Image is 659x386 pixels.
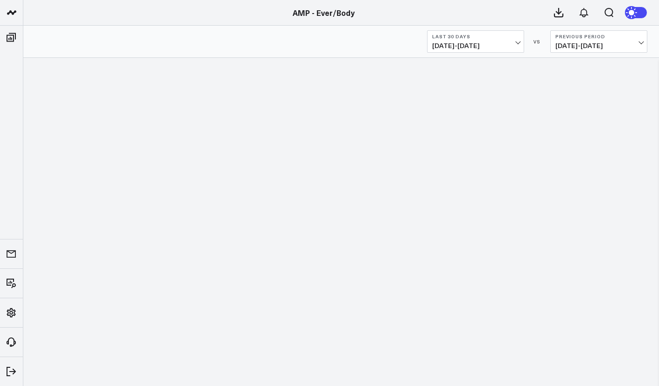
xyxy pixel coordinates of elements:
a: AMP - Ever/Body [293,7,355,18]
b: Last 30 Days [432,34,519,39]
span: [DATE] - [DATE] [555,42,642,49]
b: Previous Period [555,34,642,39]
span: [DATE] - [DATE] [432,42,519,49]
button: Last 30 Days[DATE]-[DATE] [427,30,524,53]
div: VS [529,39,546,44]
button: Previous Period[DATE]-[DATE] [550,30,647,53]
